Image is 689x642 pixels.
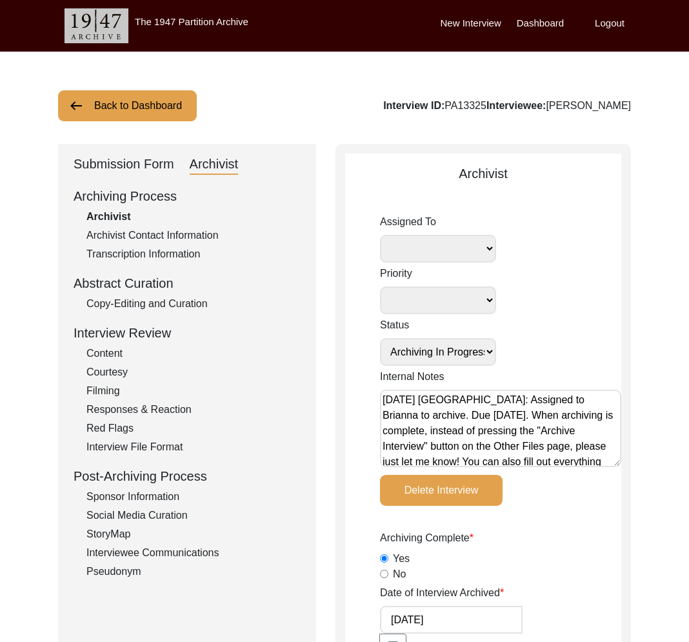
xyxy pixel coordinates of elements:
[383,100,444,111] b: Interview ID:
[86,508,301,523] div: Social Media Curation
[380,585,504,601] label: Date of Interview Archived
[380,369,444,385] label: Internal Notes
[595,16,624,31] label: Logout
[86,489,301,505] div: Sponsor Information
[86,439,301,455] div: Interview File Format
[74,154,174,175] div: Submission Form
[441,16,501,31] label: New Interview
[86,564,301,579] div: Pseudonym
[86,527,301,542] div: StoryMap
[393,551,410,567] label: Yes
[74,323,301,343] div: Interview Review
[86,209,301,225] div: Archivist
[380,475,503,506] button: Delete Interview
[68,98,84,114] img: arrow-left.png
[380,530,474,546] label: Archiving Complete
[86,383,301,399] div: Filming
[380,606,523,634] input: MM/DD/YYYY
[86,346,301,361] div: Content
[86,402,301,417] div: Responses & Reaction
[86,296,301,312] div: Copy-Editing and Curation
[383,98,631,114] div: PA13325 [PERSON_NAME]
[135,16,248,27] label: The 1947 Partition Archive
[486,100,546,111] b: Interviewee:
[517,16,564,31] label: Dashboard
[380,266,496,281] label: Priority
[380,214,496,230] label: Assigned To
[58,90,197,121] button: Back to Dashboard
[74,466,301,486] div: Post-Archiving Process
[190,154,239,175] div: Archivist
[86,365,301,380] div: Courtesy
[86,228,301,243] div: Archivist Contact Information
[74,186,301,206] div: Archiving Process
[380,317,496,333] label: Status
[345,164,621,183] div: Archivist
[86,545,301,561] div: Interviewee Communications
[86,246,301,262] div: Transcription Information
[65,8,128,43] img: header-logo.png
[86,421,301,436] div: Red Flags
[74,274,301,293] div: Abstract Curation
[393,567,406,582] label: No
